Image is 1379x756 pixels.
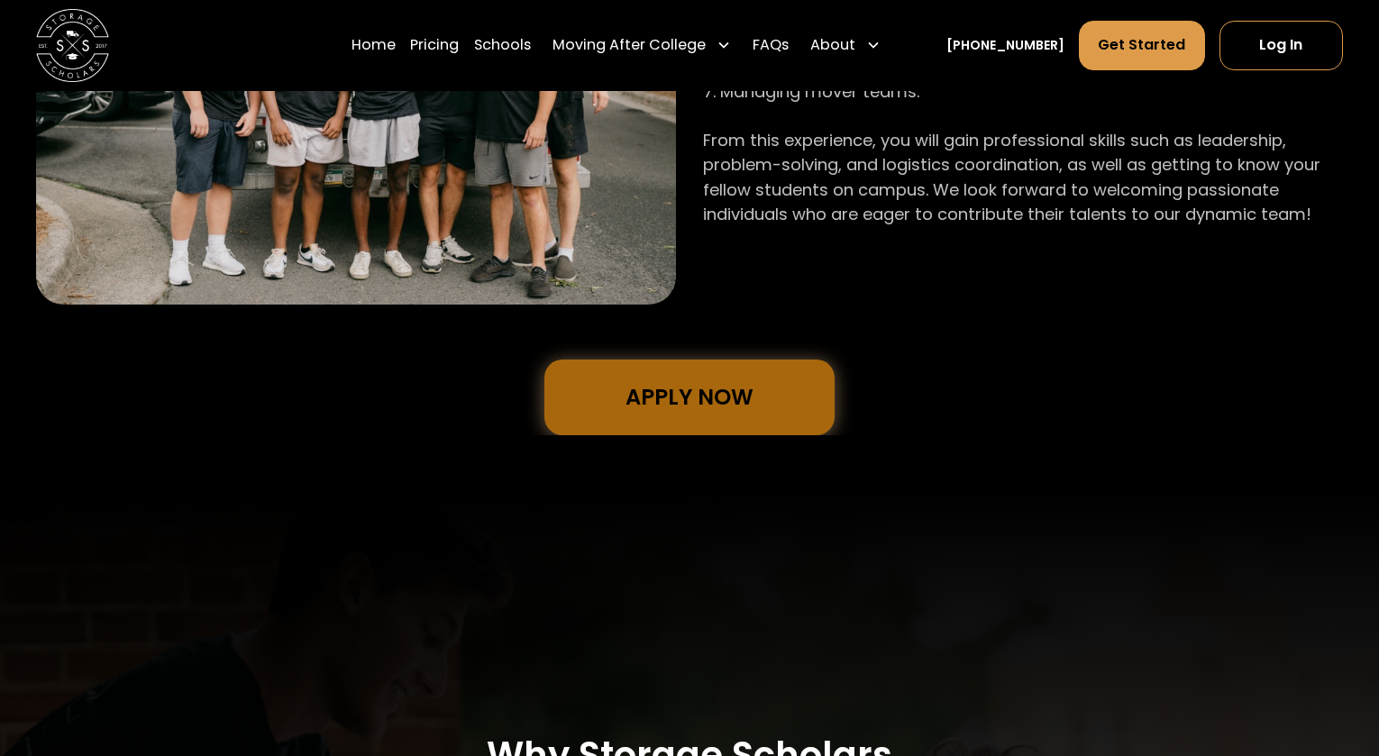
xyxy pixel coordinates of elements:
[544,360,836,436] a: Apply Now
[545,20,738,70] div: Moving After College
[410,20,459,70] a: Pricing
[810,34,855,56] div: About
[753,20,789,70] a: FAQs
[1079,21,1204,69] a: Get Started
[474,20,531,70] a: Schools
[1219,21,1343,69] a: Log In
[36,9,109,82] a: home
[946,36,1064,55] a: [PHONE_NUMBER]
[36,9,109,82] img: Storage Scholars main logo
[352,20,396,70] a: Home
[553,34,706,56] div: Moving After College
[803,20,888,70] div: About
